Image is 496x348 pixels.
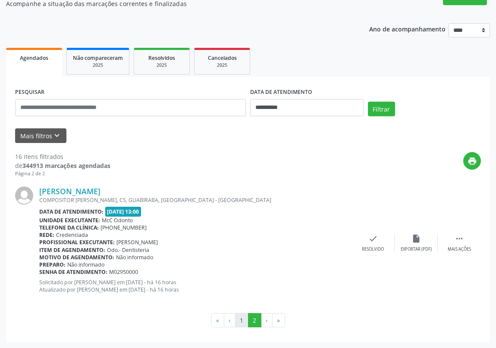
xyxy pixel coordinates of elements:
[39,208,104,215] b: Data de atendimento:
[67,261,104,268] span: Não informado
[411,234,421,243] i: insert_drive_file
[39,196,352,204] div: COMPOSITOR [PERSON_NAME], CS, GUABIRABA, [GEOGRAPHIC_DATA] - [GEOGRAPHIC_DATA]
[105,207,141,217] span: [DATE] 13:00
[39,261,66,268] b: Preparo:
[362,246,384,252] div: Resolvido
[116,254,153,261] span: Não informado
[148,54,175,62] span: Resolvidos
[15,161,110,170] div: de
[39,268,107,276] b: Senha de atendimento:
[369,23,446,34] p: Ano de acompanhamento
[20,54,48,62] span: Agendados
[250,86,312,99] label: DATA DE ATENDIMENTO
[463,152,481,170] button: print
[211,313,224,328] button: Go to first page
[448,246,471,252] div: Mais ações
[109,268,138,276] span: M02950000
[201,62,244,68] div: 2025
[140,62,183,68] div: 2025
[39,279,352,293] p: Solicitado por [PERSON_NAME] em [DATE] - há 16 horas Atualizado por [PERSON_NAME] em [DATE] - há ...
[15,170,110,177] div: Página 2 de 2
[116,239,158,246] span: [PERSON_NAME]
[235,313,248,328] button: Go to page 1
[368,234,378,243] i: check
[15,152,110,161] div: 16 itens filtrados
[15,128,66,143] button: Mais filtroskeyboard_arrow_down
[39,217,100,224] b: Unidade executante:
[39,246,105,254] b: Item de agendamento:
[107,246,149,254] span: Odo.- Dentisteria
[56,231,88,239] span: Credenciada
[208,54,237,62] span: Cancelados
[73,54,123,62] span: Não compareceram
[248,313,261,328] button: Go to page 2
[39,224,99,231] b: Telefone da clínica:
[15,86,44,99] label: PESQUISAR
[39,239,115,246] b: Profissional executante:
[401,246,432,252] div: Exportar (PDF)
[468,156,477,166] i: print
[39,254,114,261] b: Motivo de agendamento:
[368,102,395,116] button: Filtrar
[15,313,481,328] ul: Pagination
[100,224,147,231] span: [PHONE_NUMBER]
[39,186,100,196] a: [PERSON_NAME]
[455,234,464,243] i: 
[73,62,123,68] div: 2025
[39,231,54,239] b: Rede:
[102,217,133,224] span: McC Odonto
[224,313,235,328] button: Go to previous page
[52,131,62,140] i: keyboard_arrow_down
[15,186,33,205] img: img
[22,162,110,170] strong: 344913 marcações agendadas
